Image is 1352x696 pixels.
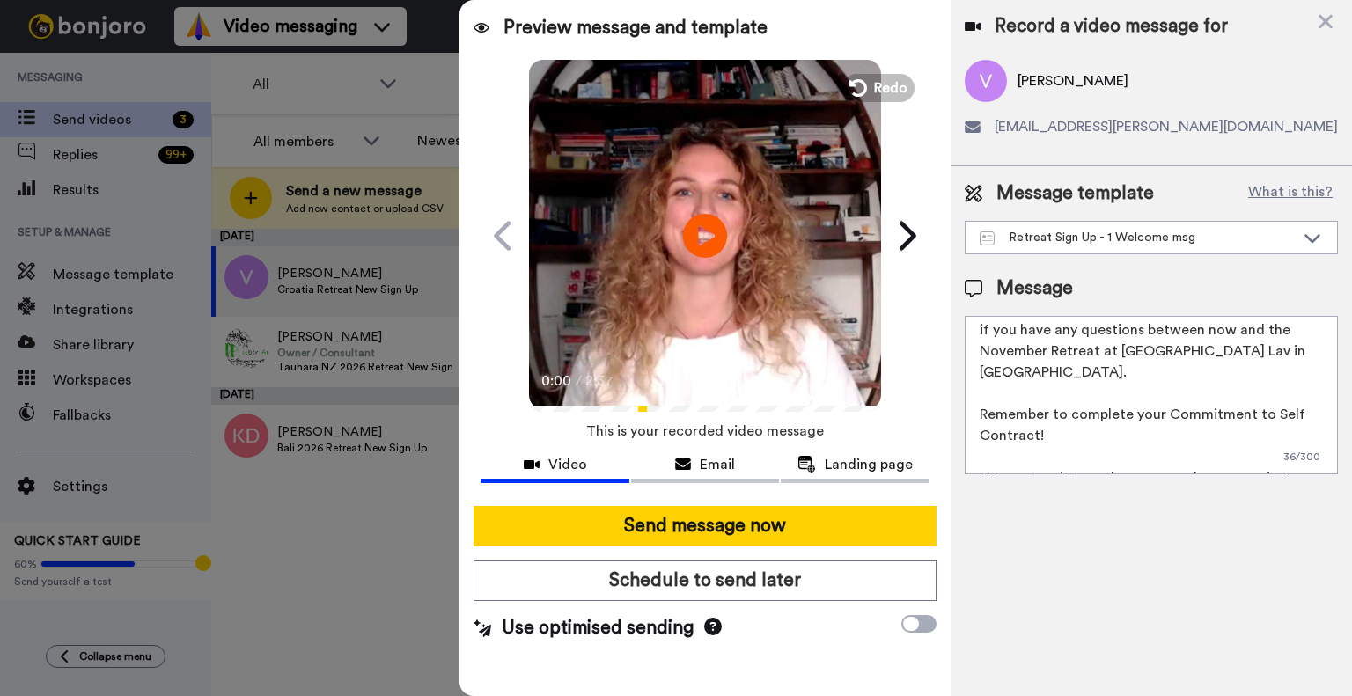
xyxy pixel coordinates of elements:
span: This is your recorded video message [586,412,824,451]
span: Message template [996,180,1154,207]
span: Video [548,454,587,475]
span: Use optimised sending [502,615,694,641]
span: / [576,370,582,392]
span: [EMAIL_ADDRESS][PERSON_NAME][DOMAIN_NAME] [995,116,1338,137]
span: Message [996,275,1073,302]
img: Message-temps.svg [980,231,995,245]
div: Retreat Sign Up - 1 Welcome msg [980,229,1295,246]
button: What is this? [1243,180,1338,207]
span: 0:00 [541,370,572,392]
textarea: Dear [PERSON_NAME], I've recorded a quick video to let you know I'm here if you have any question... [965,316,1338,474]
button: Schedule to send later [474,560,937,601]
span: Landing page [825,454,913,475]
span: 2:37 [585,370,616,392]
button: Send message now [474,506,937,546]
span: Email [700,454,735,475]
